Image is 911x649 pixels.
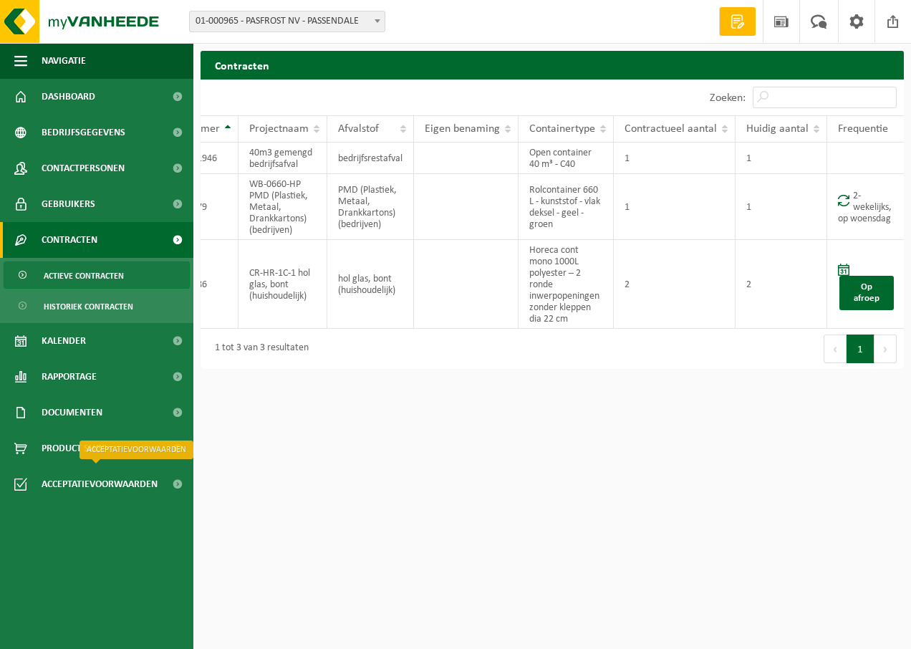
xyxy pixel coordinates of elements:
[4,261,190,289] a: Actieve contracten
[614,174,736,240] td: 1
[847,335,874,363] button: 1
[4,292,190,319] a: Historiek contracten
[249,123,309,135] span: Projectnaam
[42,186,95,222] span: Gebruikers
[44,293,133,320] span: Historiek contracten
[327,143,414,174] td: bedrijfsrestafval
[42,395,102,431] span: Documenten
[529,123,595,135] span: Containertype
[327,174,414,240] td: PMD (Plastiek, Metaal, Drankkartons) (bedrijven)
[208,336,309,362] div: 1 tot 3 van 3 resultaten
[710,92,746,104] label: Zoeken:
[519,174,614,240] td: Rolcontainer 660 L - kunststof - vlak deksel - geel - groen
[614,240,736,329] td: 2
[42,150,125,186] span: Contactpersonen
[42,115,125,150] span: Bedrijfsgegevens
[736,174,827,240] td: 1
[625,123,717,135] span: Contractueel aantal
[519,240,614,329] td: Horeca cont mono 1000L polyester – 2 ronde inwerpopeningen zonder kleppen dia 22 cm
[338,123,379,135] span: Afvalstof
[42,323,86,359] span: Kalender
[189,11,385,32] span: 01-000965 - PASFROST NV - PASSENDALE
[238,143,327,174] td: 40m3 gemengd bedrijfsafval
[838,123,888,135] span: Frequentie
[614,143,736,174] td: 1
[42,431,107,466] span: Product Shop
[874,335,897,363] button: Next
[42,359,97,395] span: Rapportage
[746,123,809,135] span: Huidig aantal
[201,51,904,79] h2: Contracten
[42,222,97,258] span: Contracten
[736,240,827,329] td: 2
[238,240,327,329] td: CR-HR-1C-1 hol glas, bont (huishoudelijk)
[238,174,327,240] td: WB-0660-HP PMD (Plastiek, Metaal, Drankkartons) (bedrijven)
[519,143,614,174] td: Open container 40 m³ - C40
[839,276,894,310] a: Op afroep
[190,11,385,32] span: 01-000965 - PASFROST NV - PASSENDALE
[42,43,86,79] span: Navigatie
[425,123,500,135] span: Eigen benaming
[42,466,158,502] span: Acceptatievoorwaarden
[827,174,906,240] td: 2-wekelijks, op woensdag
[736,143,827,174] td: 1
[42,79,95,115] span: Dashboard
[44,262,124,289] span: Actieve contracten
[327,240,414,329] td: hol glas, bont (huishoudelijk)
[824,335,847,363] button: Previous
